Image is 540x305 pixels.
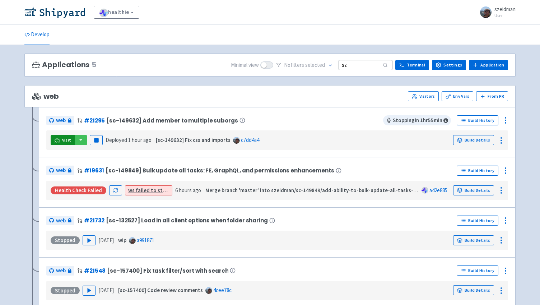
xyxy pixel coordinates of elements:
[156,137,231,143] strong: [sc-149632] Fix css and imports
[56,166,66,175] span: web
[128,187,135,194] strong: ws
[94,6,139,19] a: healthie
[395,60,429,70] a: Terminal
[83,235,96,245] button: Play
[429,187,447,194] a: a42e885
[84,267,106,274] a: #21548
[494,13,516,18] small: User
[241,137,259,143] a: c7dd4a4
[46,266,74,276] a: web
[137,237,154,244] a: a991871
[457,216,498,226] a: Build History
[128,137,152,143] time: 1 hour ago
[453,285,494,295] a: Build Details
[453,135,494,145] a: Build Details
[24,6,85,18] img: Shipyard logo
[476,6,516,18] a: szeidman User
[32,61,96,69] h3: Applications
[51,236,80,244] div: Stopped
[476,91,508,101] button: From PR
[175,187,201,194] time: 6 hours ago
[84,167,104,174] a: #19631
[84,117,105,124] a: #21295
[56,217,66,225] span: web
[408,91,439,101] a: Visitors
[339,60,392,70] input: Search...
[46,116,74,125] a: web
[432,60,466,70] a: Settings
[56,267,66,275] span: web
[98,237,114,244] time: [DATE]
[205,187,425,194] strong: Merge branch 'master' into szeidman/sc-149849/add-ability-to-bulk-update-all-tasks-in-fe
[453,185,494,195] a: Build Details
[442,91,473,101] a: Env Vars
[51,135,75,145] a: Visit
[92,61,96,69] span: 5
[24,25,50,45] a: Develop
[213,287,232,294] a: 4cee78c
[106,137,152,143] span: Deployed
[46,216,74,226] a: web
[51,287,80,295] div: Stopped
[383,115,451,125] span: Stopping in 1 hr 55 min
[106,117,238,124] span: [sc-149632] Add member to multiple suborgs
[305,61,325,68] span: selected
[106,167,334,174] span: [sc-149849] Bulk update all tasks: FE, GraphQL, and permissions enhancements
[90,135,103,145] button: Pause
[457,115,498,125] a: Build History
[98,287,114,294] time: [DATE]
[84,217,104,224] a: #21732
[494,6,516,13] span: szeidman
[457,166,498,176] a: Build History
[51,186,106,194] div: Health check failed
[107,268,228,274] span: [sc-157400] Fix task filter/sort with search
[46,166,74,175] a: web
[106,217,267,223] span: [sc-132527] Load in all client options when folder sharing
[62,137,71,143] span: Visit
[56,116,66,125] span: web
[457,265,498,276] a: Build History
[118,287,203,294] strong: [sc-157400] Code review comments
[32,92,59,101] span: web
[118,237,126,244] strong: wip
[469,60,508,70] a: Application
[83,286,96,296] button: Play
[231,61,259,69] span: Minimal view
[128,187,170,194] a: ws failed to start
[284,61,325,69] span: No filter s
[453,235,494,245] a: Build Details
